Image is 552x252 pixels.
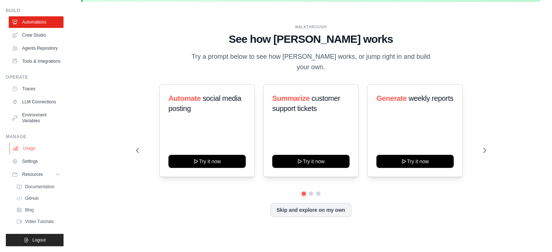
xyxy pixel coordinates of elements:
[25,195,38,201] span: GitHub
[22,172,43,177] span: Resources
[9,55,64,67] a: Tools & Integrations
[9,16,64,28] a: Automations
[13,182,64,192] a: Documentation
[6,134,64,140] div: Manage
[270,203,351,217] button: Skip and explore on my own
[13,216,64,227] a: Video Tutorials
[168,94,241,112] span: social media posting
[9,29,64,41] a: Crew Studio
[13,205,64,215] a: Blog
[9,83,64,95] a: Traces
[9,169,64,180] button: Resources
[6,74,64,80] div: Operate
[272,155,349,168] button: Try it now
[6,234,64,246] button: Logout
[13,193,64,203] a: GitHub
[9,156,64,167] a: Settings
[136,33,486,46] h1: See how [PERSON_NAME] works
[168,155,246,168] button: Try it now
[9,96,64,108] a: LLM Connections
[32,237,46,243] span: Logout
[189,51,433,73] p: Try a prompt below to see how [PERSON_NAME] works, or jump right in and build your own.
[9,142,64,154] a: Usage
[136,24,486,30] div: WALKTHROUGH
[6,8,64,13] div: Build
[25,184,54,190] span: Documentation
[516,217,552,252] div: Widget de chat
[25,219,54,224] span: Video Tutorials
[376,155,454,168] button: Try it now
[409,94,453,102] span: weekly reports
[25,207,34,213] span: Blog
[9,109,64,127] a: Environment Variables
[376,94,407,102] span: Generate
[272,94,310,102] span: Summarize
[168,94,201,102] span: Automate
[516,217,552,252] iframe: Chat Widget
[9,42,64,54] a: Agents Repository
